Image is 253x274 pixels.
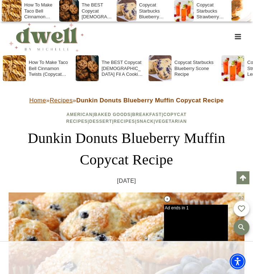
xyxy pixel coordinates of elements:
[117,176,136,186] time: [DATE]
[29,97,224,104] span: » »
[137,119,154,124] a: Snack
[236,171,249,184] a: Scroll to top
[132,112,161,117] a: Breakfast
[29,97,46,104] a: Home
[9,22,84,52] img: DWELL by michelle
[94,112,131,117] a: Baked Goods
[50,97,72,104] a: Recipes
[155,119,187,124] a: Vegetarian
[76,97,224,104] strong: Dunkin Donuts Blueberry Muffin Copycat Recipe
[231,31,244,42] button: Open menu
[89,119,112,124] a: Dessert
[9,127,244,171] h1: Dunkin Donuts Blueberry Muffin Copycat Recipe
[114,119,135,124] a: Recipes
[230,254,245,269] div: Accessibility Menu
[66,112,93,117] a: American
[66,112,187,124] span: | | | | | | |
